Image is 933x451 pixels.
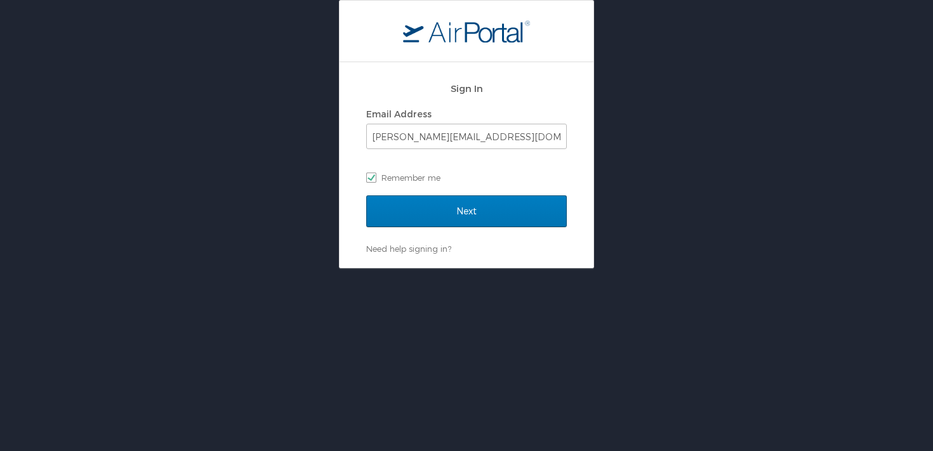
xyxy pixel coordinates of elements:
[403,20,530,42] img: logo
[366,168,567,187] label: Remember me
[366,244,451,254] a: Need help signing in?
[366,81,567,96] h2: Sign In
[366,195,567,227] input: Next
[366,108,432,119] label: Email Address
